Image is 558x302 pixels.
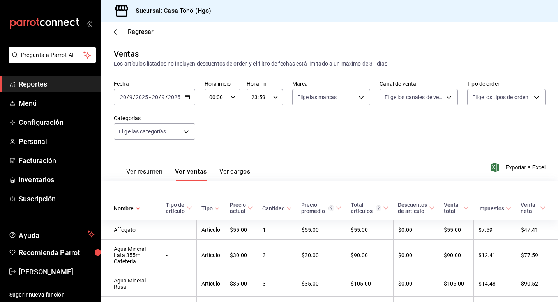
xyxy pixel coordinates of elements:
[135,94,148,100] input: ----
[351,202,381,214] div: Total artículos
[472,93,528,101] span: Elige los tipos de orden
[9,47,96,63] button: Pregunta a Parrot AI
[473,240,516,271] td: $12.41
[439,240,473,271] td: $90.00
[385,93,443,101] span: Elige los canales de venta
[168,94,181,100] input: ----
[127,94,129,100] span: /
[473,271,516,297] td: $14.48
[521,202,546,214] span: Venta neta
[9,291,95,299] span: Sugerir nueva función
[230,202,253,214] span: Precio actual
[166,202,192,214] span: Tipo de artículo
[101,220,161,240] td: Affogato
[19,98,95,108] span: Menú
[393,220,439,240] td: $0.00
[346,271,393,297] td: $105.00
[444,202,469,214] span: Venta total
[467,81,546,87] label: Tipo de orden
[119,128,166,135] span: Elige las categorías
[19,266,95,277] span: [PERSON_NAME]
[393,240,439,271] td: $0.00
[292,81,371,87] label: Marca
[101,240,161,271] td: Agua Mineral Lata 355ml Cafeteria
[114,81,195,87] label: Fecha
[19,174,95,185] span: Inventarios
[376,205,381,211] svg: El total artículos considera cambios de precios en los artículos así como costos adicionales por ...
[114,205,141,211] span: Nombre
[159,94,161,100] span: /
[114,60,546,68] div: Los artículos listados no incluyen descuentos de orden y el filtro de fechas está limitado a un m...
[516,220,558,240] td: $47.41
[297,240,346,271] td: $30.00
[297,220,346,240] td: $55.00
[230,202,246,214] div: Precio actual
[258,271,297,297] td: 3
[439,271,473,297] td: $105.00
[19,117,95,128] span: Configuración
[380,81,458,87] label: Canal de venta
[175,168,207,181] button: Ver ventas
[126,168,162,181] button: Ver resumen
[225,240,258,271] td: $30.00
[262,205,292,211] span: Cantidad
[86,20,92,27] button: open_drawer_menu
[19,155,95,166] span: Facturación
[492,163,546,172] button: Exportar a Excel
[473,220,516,240] td: $7.59
[129,94,133,100] input: --
[201,205,220,211] span: Tipo
[205,81,240,87] label: Hora inicio
[444,202,462,214] div: Venta total
[225,271,258,297] td: $35.00
[149,94,151,100] span: -
[201,205,213,211] div: Tipo
[351,202,388,214] span: Total artículos
[114,28,154,36] button: Regresar
[225,220,258,240] td: $55.00
[21,51,84,59] span: Pregunta a Parrot AI
[126,168,250,181] div: navigation tabs
[478,205,511,211] span: Impuestos
[129,6,211,16] h3: Sucursal: Casa Töhö (Hgo)
[5,57,96,65] a: Pregunta a Parrot AI
[328,205,334,211] svg: Precio promedio = Total artículos / cantidad
[197,271,225,297] td: Artículo
[165,94,168,100] span: /
[128,28,154,36] span: Regresar
[114,205,134,211] div: Nombre
[120,94,127,100] input: --
[346,240,393,271] td: $90.00
[19,79,95,89] span: Reportes
[301,202,341,214] span: Precio promedio
[516,240,558,271] td: $77.59
[247,81,283,87] label: Hora fin
[197,240,225,271] td: Artículo
[19,194,95,204] span: Suscripción
[19,136,95,147] span: Personal
[161,220,197,240] td: -
[114,115,195,121] label: Categorías
[152,94,159,100] input: --
[478,205,504,211] div: Impuestos
[439,220,473,240] td: $55.00
[301,202,334,214] div: Precio promedio
[297,93,337,101] span: Elige las marcas
[258,240,297,271] td: 3
[521,202,539,214] div: Venta neta
[219,168,251,181] button: Ver cargos
[161,94,165,100] input: --
[133,94,135,100] span: /
[393,271,439,297] td: $0.00
[19,229,85,239] span: Ayuda
[19,247,95,258] span: Recomienda Parrot
[297,271,346,297] td: $35.00
[398,202,427,214] div: Descuentos de artículo
[346,220,393,240] td: $55.00
[258,220,297,240] td: 1
[161,240,197,271] td: -
[161,271,197,297] td: -
[101,271,161,297] td: Agua Mineral Rusa
[197,220,225,240] td: Artículo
